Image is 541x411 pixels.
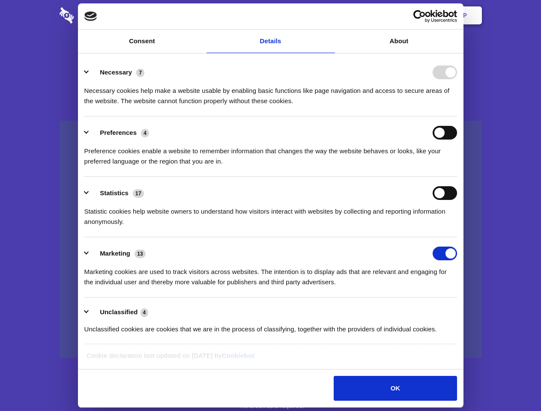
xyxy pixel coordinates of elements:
button: Preferences (4) [84,126,155,140]
h1: Eliminate Slack Data Loss. [60,39,482,69]
a: Details [206,30,335,53]
a: Contact [347,2,387,29]
div: Cookie declaration last updated on [DATE] by [80,351,461,367]
div: Preference cookies enable a website to remember information that changes the way the website beha... [84,140,457,167]
a: Pricing [251,2,289,29]
a: Wistia video thumbnail [60,121,482,358]
span: 7 [136,68,144,77]
span: 4 [141,129,149,137]
button: Unclassified (4) [84,307,154,318]
a: About [335,30,463,53]
a: Cookiebot [222,352,254,359]
a: Consent [78,30,206,53]
div: Necessary cookies help make a website usable by enabling basic functions like page navigation and... [84,79,457,106]
a: Usercentrics Cookiebot - opens in a new window [382,10,457,23]
h4: Auto-redaction of sensitive data, encrypted data sharing and self-destructing private chats. Shar... [60,78,482,106]
span: 4 [140,308,149,317]
button: Marketing (13) [84,247,151,260]
div: Marketing cookies are used to track visitors across websites. The intention is to display ads tha... [84,260,457,287]
label: Statistics [100,189,129,197]
button: Necessary (7) [84,66,150,79]
img: logo-wordmark-white-trans-d4663122ce5f474addd5e946df7df03e33cb6a1c49d2221995e7729f52c070b2.svg [60,7,133,24]
span: 13 [135,250,146,258]
img: logo [84,12,97,21]
span: 17 [133,189,144,198]
div: Statistic cookies help website owners to understand how visitors interact with websites by collec... [84,200,457,227]
div: Unclassified cookies are cookies that we are in the process of classifying, together with the pro... [84,318,457,334]
label: Marketing [100,250,130,257]
button: OK [334,376,457,401]
label: Necessary [100,68,132,76]
iframe: Drift Widget Chat Controller [498,368,531,401]
label: Preferences [100,129,137,136]
a: Login [389,2,426,29]
button: Statistics (17) [84,186,149,200]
